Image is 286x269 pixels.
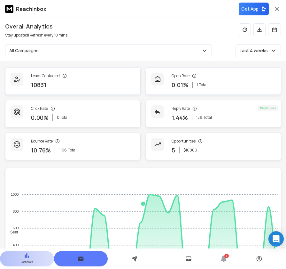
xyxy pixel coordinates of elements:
div: Open Intercom Messenger [268,231,284,247]
p: 0.00 % [31,113,49,122]
div: 3 % positive replies [258,105,278,111]
tspan: 1000 [11,192,19,196]
p: ReachInbox [16,5,46,13]
p: Opportunities [172,139,196,144]
p: 1.44 % [172,113,188,122]
p: Reply Rate [172,106,190,111]
tspan: 600 [13,226,19,230]
p: Bounce Rate [31,139,53,144]
p: 0.01 % [172,80,188,89]
span: 1 [197,82,198,87]
span: 8 [224,254,229,258]
p: Last 4 weeks [240,47,270,54]
span: Total [204,115,212,120]
p: 10.76 % [31,146,51,155]
p: Click Rate [31,106,48,111]
p: Dashboard [21,259,33,265]
button: Get App [239,3,269,15]
a: Bounce Rate10.76%1166Total [5,133,141,160]
a: Open Rate0.01%1Total [146,67,281,95]
span: 1166 [59,148,67,153]
a: Leads Contacted10831 [5,67,141,95]
a: Reply Rate1.44%156Total3% positive replies [146,100,281,127]
p: Open Rate [172,73,189,78]
tspan: 400 [13,243,19,247]
p: 0 Total [57,115,68,120]
h1: Overall Analytics [5,22,68,31]
p: 10831 [31,80,46,89]
tspan: 800 [13,209,19,213]
span: Total [199,82,207,87]
a: Click Rate0.00%0 Total [5,100,141,127]
p: $ 10000 [183,148,197,153]
p: All Campaigns [9,47,41,54]
span: 156 [196,115,202,120]
p: Leads Contacted [31,73,60,78]
span: Total [68,148,76,153]
p: Stay updated! Refresh every 10 mins. [5,33,68,38]
p: 5 [172,146,175,155]
a: Opportunities5$10000 [146,133,281,160]
span: Sent [5,230,18,234]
